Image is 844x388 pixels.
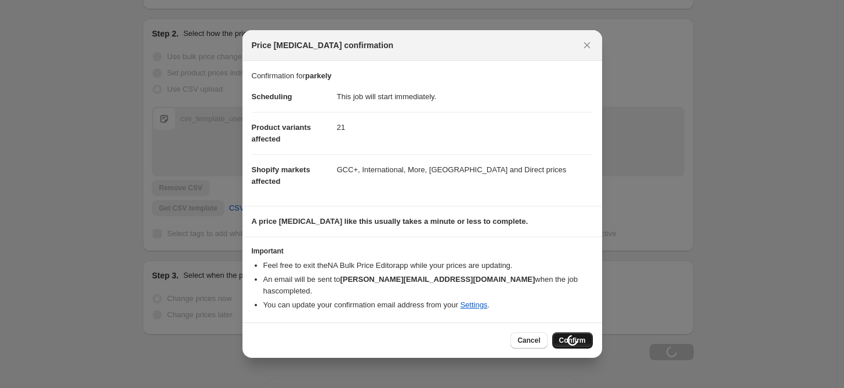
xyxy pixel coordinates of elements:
[263,260,593,271] li: Feel free to exit the NA Bulk Price Editor app while your prices are updating.
[340,275,535,284] b: [PERSON_NAME][EMAIL_ADDRESS][DOMAIN_NAME]
[305,71,332,80] b: parkely
[252,246,593,256] h3: Important
[263,274,593,297] li: An email will be sent to when the job has completed .
[252,123,311,143] span: Product variants affected
[252,39,394,51] span: Price [MEDICAL_DATA] confirmation
[337,112,593,143] dd: 21
[252,92,292,101] span: Scheduling
[460,300,487,309] a: Settings
[337,82,593,112] dd: This job will start immediately.
[579,37,595,53] button: Close
[510,332,547,349] button: Cancel
[337,154,593,185] dd: GCC+, International, More, [GEOGRAPHIC_DATA] and Direct prices
[252,70,593,82] p: Confirmation for
[252,165,310,186] span: Shopify markets affected
[263,299,593,311] li: You can update your confirmation email address from your .
[517,336,540,345] span: Cancel
[252,217,528,226] b: A price [MEDICAL_DATA] like this usually takes a minute or less to complete.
